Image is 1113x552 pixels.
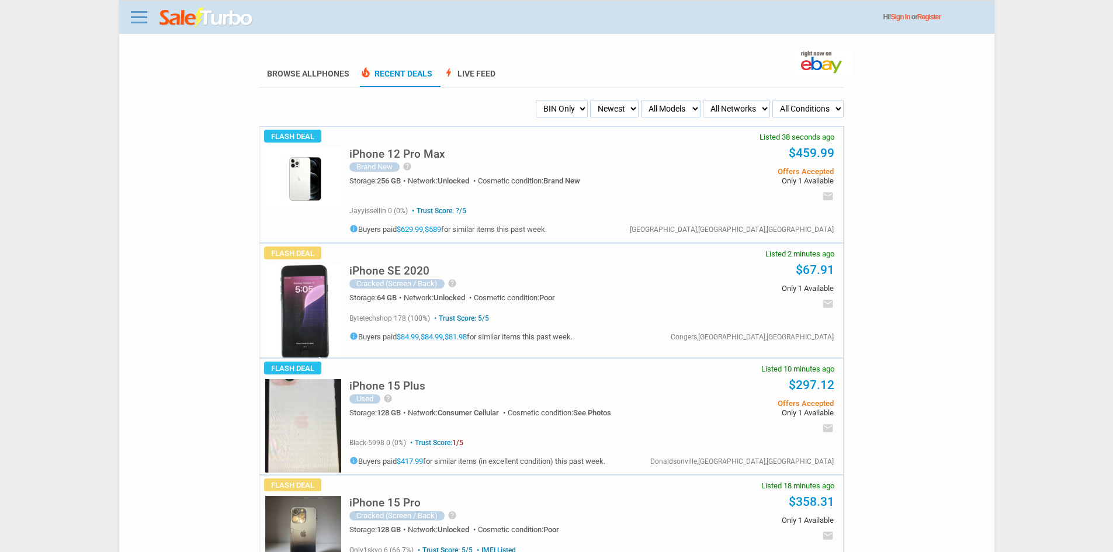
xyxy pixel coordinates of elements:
div: Network: [408,409,508,416]
h5: iPhone 12 Pro Max [349,148,445,159]
span: Consumer Cellular [438,408,499,417]
i: email [822,298,834,310]
a: $297.12 [789,378,834,392]
span: Flash Deal [264,478,321,491]
span: 128 GB [377,408,401,417]
span: or [911,13,941,21]
span: Only 1 Available [657,409,833,416]
span: Offers Accepted [657,400,833,407]
span: Hi! [883,13,891,21]
span: Phones [317,69,349,78]
div: [GEOGRAPHIC_DATA],[GEOGRAPHIC_DATA],[GEOGRAPHIC_DATA] [630,226,834,233]
span: Poor [543,525,559,534]
span: Trust Score: 5/5 [432,314,489,322]
span: Flash Deal [264,130,321,143]
span: Offers Accepted [657,168,833,175]
i: email [822,530,834,541]
span: 128 GB [377,525,401,534]
a: Browse AllPhones [267,69,349,78]
a: Register [917,13,941,21]
img: s-l225.jpg [265,147,341,207]
a: $84.99 [397,332,419,341]
span: Trust Score: ?/5 [410,207,466,215]
div: Cosmetic condition: [478,526,559,533]
span: Listed 10 minutes ago [761,365,834,373]
div: Network: [404,294,474,301]
img: s-l225.jpg [265,264,341,357]
i: info [349,224,358,233]
span: Poor [539,293,555,302]
h5: Buyers paid for similar items (in excellent condition) this past week. [349,456,605,465]
div: Storage: [349,526,408,533]
span: Flash Deal [264,362,321,374]
h5: Buyers paid , for similar items this past week. [349,224,547,233]
a: $417.99 [397,457,423,466]
div: Brand New [349,162,400,172]
a: $84.99 [421,332,443,341]
span: Flash Deal [264,247,321,259]
span: Unlocked [434,293,465,302]
a: $459.99 [789,146,834,160]
a: boltLive Feed [443,69,495,87]
span: Only 1 Available [657,177,833,185]
span: jayyissellin 0 (0%) [349,207,408,215]
span: See Photos [573,408,611,417]
div: Storage: [349,177,408,185]
div: Network: [408,526,478,533]
div: Cracked (Screen / Back) [349,279,445,289]
h5: Buyers paid , , for similar items this past week. [349,332,573,341]
div: Storage: [349,294,404,301]
img: s-l225.jpg [265,379,341,473]
i: info [349,332,358,341]
i: help [403,162,412,171]
span: Brand New [543,176,580,185]
span: Only 1 Available [657,284,833,292]
a: $629.99 [397,225,423,234]
span: Trust Score: [408,439,463,447]
div: Cosmetic condition: [508,409,611,416]
div: Donaldsonville,[GEOGRAPHIC_DATA],[GEOGRAPHIC_DATA] [650,458,834,465]
i: email [822,190,834,202]
i: help [448,511,457,520]
span: Unlocked [438,525,469,534]
i: info [349,456,358,465]
span: Only 1 Available [657,516,833,524]
span: Listed 18 minutes ago [761,482,834,489]
span: 64 GB [377,293,397,302]
a: Sign In [891,13,910,21]
div: Cracked (Screen / Back) [349,511,445,520]
span: bytetechshop 178 (100%) [349,314,430,322]
h5: iPhone SE 2020 [349,265,429,276]
a: iPhone 15 Pro [349,499,421,508]
div: Network: [408,177,478,185]
span: Listed 38 seconds ago [760,133,834,141]
img: saleturbo.com - Online Deals and Discount Coupons [160,8,254,29]
a: $589 [425,225,441,234]
span: local_fire_department [360,67,372,78]
i: help [383,394,393,403]
div: Cosmetic condition: [478,177,580,185]
a: iPhone SE 2020 [349,268,429,276]
div: Used [349,394,380,404]
i: email [822,422,834,434]
span: Listed 2 minutes ago [765,250,834,258]
a: iPhone 12 Pro Max [349,151,445,159]
span: 1/5 [452,439,463,447]
div: Storage: [349,409,408,416]
span: Unlocked [438,176,469,185]
a: $358.31 [789,495,834,509]
a: $81.98 [445,332,467,341]
span: 256 GB [377,176,401,185]
a: $67.91 [796,263,834,277]
h5: iPhone 15 Pro [349,497,421,508]
i: help [448,279,457,288]
a: local_fire_departmentRecent Deals [360,69,432,87]
div: Cosmetic condition: [474,294,555,301]
span: bolt [443,67,455,78]
a: iPhone 15 Plus [349,383,425,391]
div: Congers,[GEOGRAPHIC_DATA],[GEOGRAPHIC_DATA] [671,334,834,341]
span: black-5998 0 (0%) [349,439,406,447]
h5: iPhone 15 Plus [349,380,425,391]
